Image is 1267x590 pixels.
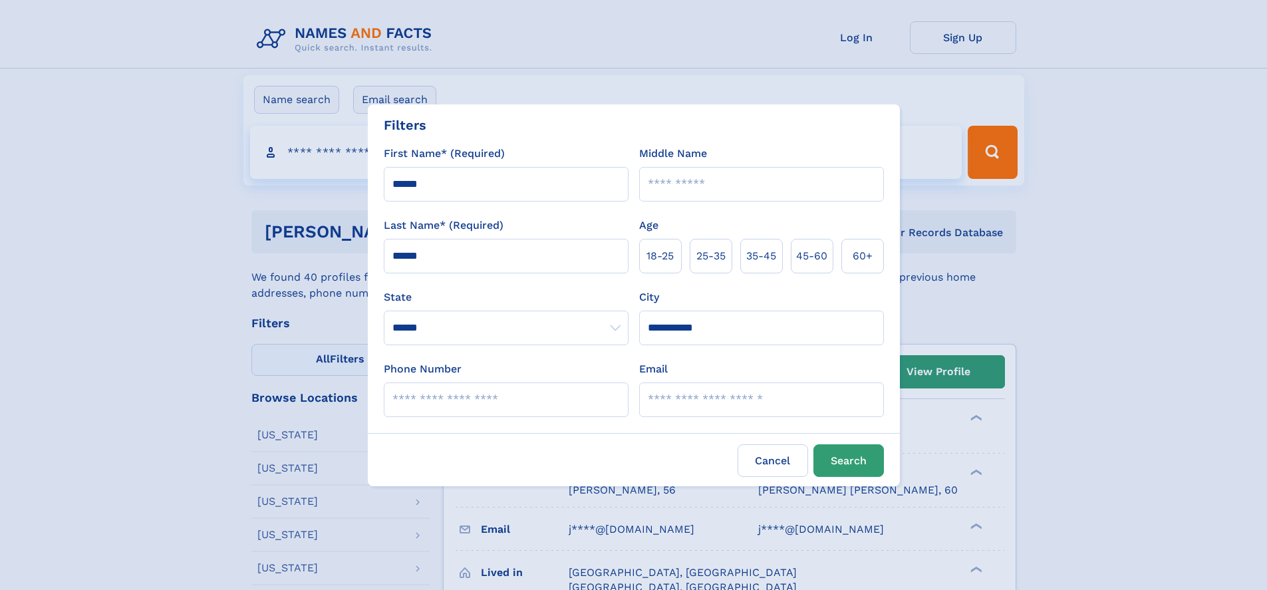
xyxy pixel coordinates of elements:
div: Filters [384,115,426,135]
span: 35‑45 [746,248,776,264]
span: 60+ [853,248,873,264]
label: Email [639,361,668,377]
label: Cancel [738,444,808,477]
label: Last Name* (Required) [384,218,503,233]
label: Age [639,218,658,233]
button: Search [813,444,884,477]
label: Phone Number [384,361,462,377]
label: First Name* (Required) [384,146,505,162]
label: Middle Name [639,146,707,162]
label: State [384,289,629,305]
label: City [639,289,659,305]
span: 25‑35 [696,248,726,264]
span: 45‑60 [796,248,827,264]
span: 18‑25 [646,248,674,264]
